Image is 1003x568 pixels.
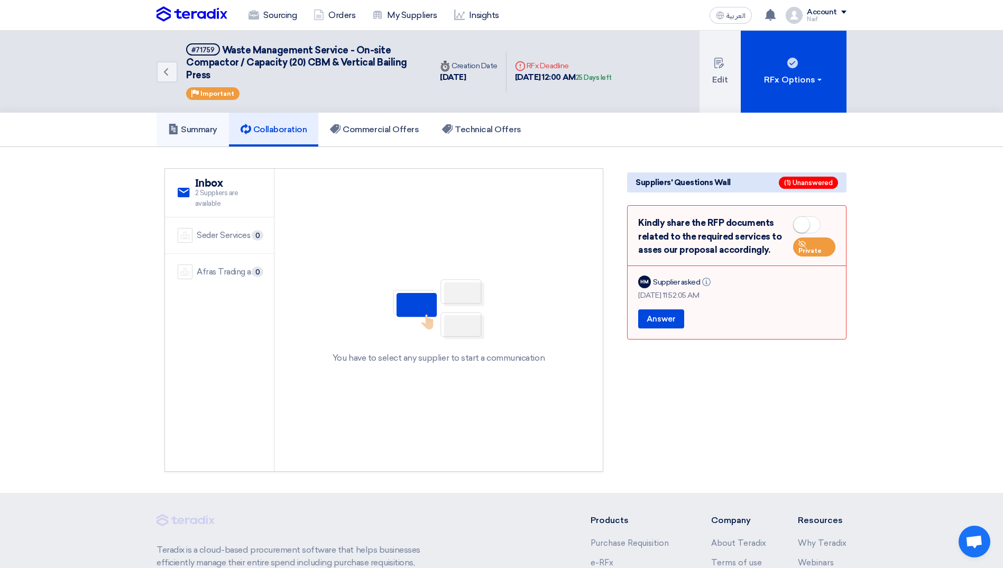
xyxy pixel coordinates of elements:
a: Summary [157,113,229,146]
h5: Waste Management Service - On-site Compactor / Capacity (20) CBM & Vertical Bailing Press [186,43,419,81]
div: 25 Days left [576,72,612,83]
img: Teradix logo [157,6,227,22]
a: My Suppliers [364,4,445,27]
div: [DATE] 12:00 AM [515,71,612,84]
div: Kindly share the RFP documents related to the required services to asses our proposal accordingly. [638,216,835,257]
a: Purchase Requisition [591,538,669,548]
div: [DATE] 11:52:05 AM [638,290,835,301]
button: Answer [638,309,684,328]
img: profile_test.png [786,7,803,24]
span: العربية [726,12,746,20]
h5: Summary [168,124,217,135]
span: 0 [252,267,263,277]
img: No Partner Selected [386,276,492,343]
span: Private [798,247,822,254]
div: RFx Options [764,74,824,86]
a: Technical Offers [430,113,532,146]
div: Account [807,8,837,17]
a: Collaboration [229,113,319,146]
div: RFx Deadline [515,60,612,71]
img: company-name [178,264,192,279]
span: (1) Unanswered [779,177,838,189]
div: Supplier asked [653,277,713,288]
img: company-name [178,228,192,243]
div: [DATE] [440,71,498,84]
div: Open chat [959,526,990,557]
li: Resources [798,514,846,527]
span: 0 [252,230,263,241]
button: RFx Options [741,31,846,113]
h5: Collaboration [241,124,307,135]
div: Afras Trading and Contracting Company [197,266,261,278]
a: e-RFx [591,558,613,567]
a: Sourcing [240,4,305,27]
a: Why Teradix [798,538,846,548]
h5: Commercial Offers [330,124,419,135]
h5: Technical Offers [442,124,521,135]
a: Orders [305,4,364,27]
button: العربية [710,7,752,24]
span: Important [200,90,234,97]
span: 2 Suppliers are available [195,188,261,208]
span: Suppliers' Questions Wall [636,177,731,188]
a: Commercial Offers [318,113,430,146]
li: Company [711,514,766,527]
div: You have to select any supplier to start a communication [333,352,545,364]
button: Edit [700,31,741,113]
a: Terms of use [711,558,762,567]
a: Webinars [798,558,834,567]
li: Products [591,514,680,527]
h2: Inbox [195,177,261,190]
div: #71759 [191,47,215,53]
div: Seder Services [197,230,250,242]
div: HM [638,276,651,288]
a: About Teradix [711,538,766,548]
span: Waste Management Service - On-site Compactor / Capacity (20) CBM & Vertical Bailing Press [186,44,407,81]
a: Insights [446,4,508,27]
div: Naif [807,16,846,22]
div: Creation Date [440,60,498,71]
